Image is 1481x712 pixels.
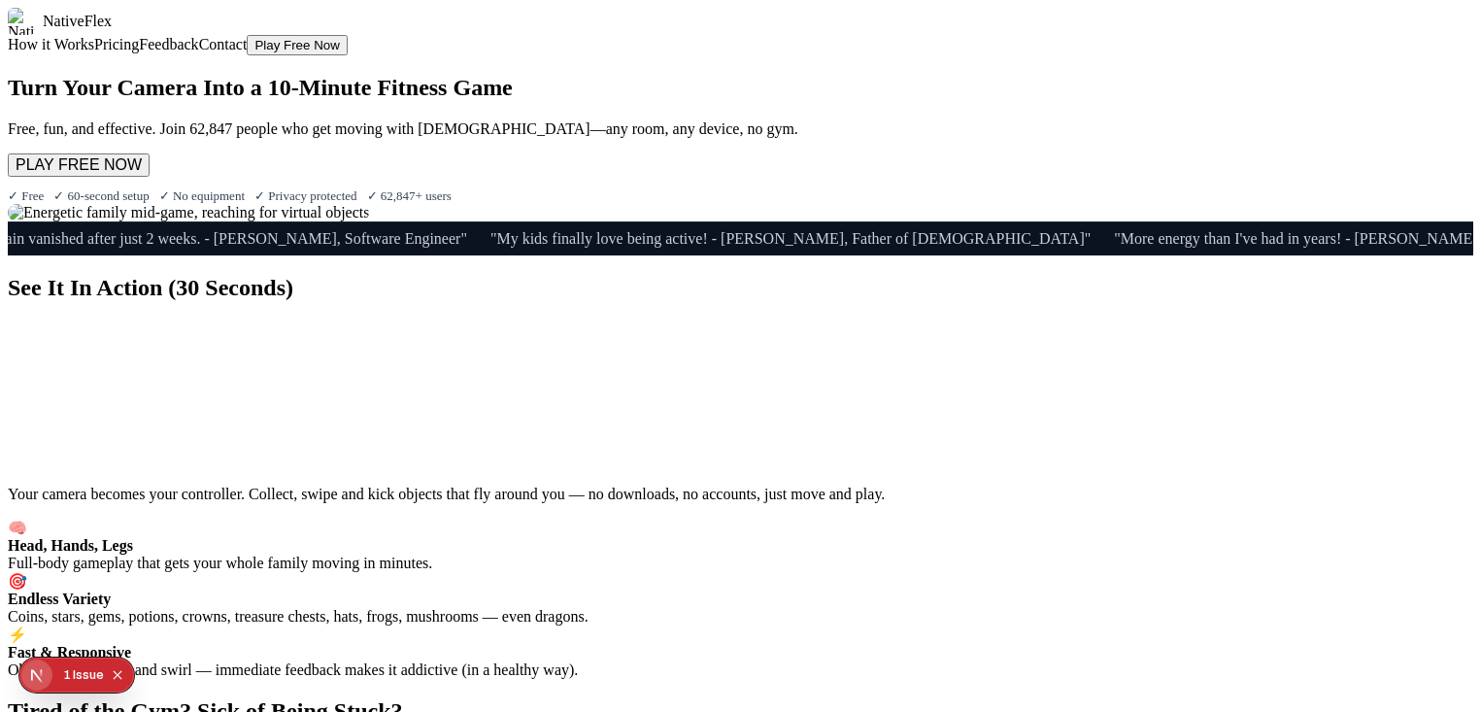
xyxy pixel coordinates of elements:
[254,188,357,204] span: ✓ Privacy protected
[53,188,149,204] span: ✓ 60‑second setup
[139,36,198,52] a: Feedback
[8,661,1473,679] div: Objects zip, bounce and swirl — immediate feedback makes it addictive (in a healthy way).
[367,188,452,204] span: ✓ 62,847+ users
[8,555,1473,572] div: Full‑body gameplay that gets your whole family moving in minutes.
[247,35,347,55] button: Play Free Now
[8,644,131,661] strong: Fast & Responsive
[8,36,94,52] a: How it Works
[8,321,299,466] video: Your browser does not support the video tag.
[94,36,139,52] a: Pricing
[8,153,150,177] button: Start Playing Now
[159,188,245,204] span: ✓ No equipment
[8,75,1473,101] h1: Turn Your Camera Into a 10‑Minute Fitness Game
[199,36,248,52] a: Contact
[8,519,1473,537] div: 🧠
[8,275,1473,301] h2: See It In Action (30 Seconds)
[8,537,133,554] strong: Head, Hands, Legs
[8,626,1473,644] div: ⚡
[8,591,111,607] strong: Endless Variety
[8,188,44,204] span: ✓ Free
[8,120,1473,138] p: Free, fun, and effective. Join 62,847 people who get moving with [DEMOGRAPHIC_DATA]—any room, any...
[8,486,1473,503] p: Your camera becomes your controller. Collect, swipe and kick objects that fly around you — no dow...
[43,13,112,30] span: NativeFlex
[8,572,1473,591] div: 🎯
[16,156,142,173] span: Play Free Now
[8,608,1473,626] div: Coins, stars, gems, potions, crowns, treasure chests, hats, frogs, mushrooms — even dragons.
[8,8,35,35] img: NativeFlex
[8,204,369,221] img: Energetic family mid-game, reaching for virtual objects
[490,230,1091,247] span: "My kids finally love being active! - [PERSON_NAME], Father of [DEMOGRAPHIC_DATA]"
[8,221,1473,255] div: Social proof ticker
